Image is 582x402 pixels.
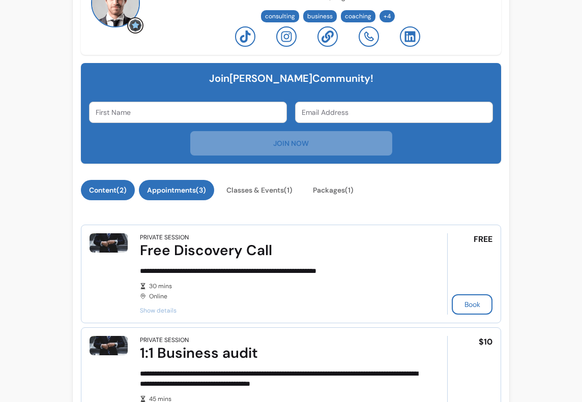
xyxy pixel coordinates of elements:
[140,241,419,260] div: Free Discovery Call
[129,19,141,32] img: Grow
[140,336,189,344] div: Private Session
[452,294,492,315] button: Book
[382,12,393,20] span: + 4
[474,233,492,245] span: FREE
[89,71,493,85] h6: Join [PERSON_NAME] Community!
[139,180,214,200] button: Appointments(3)
[140,233,189,241] div: Private Session
[305,180,362,200] button: Packages(1)
[90,233,128,253] img: Free Discovery Call
[90,336,128,355] img: 1:1 Business audit
[140,306,419,315] span: Show details
[307,12,333,20] span: business
[81,180,135,200] button: Content(2)
[96,107,280,117] input: First Name
[140,344,419,362] div: 1:1 Business audit
[302,107,486,117] input: Email Address
[149,282,419,290] span: 30 mins
[218,180,301,200] button: Classes & Events(1)
[140,282,419,300] div: Online
[265,12,295,20] span: consulting
[479,336,492,348] span: $10
[345,12,371,20] span: coaching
